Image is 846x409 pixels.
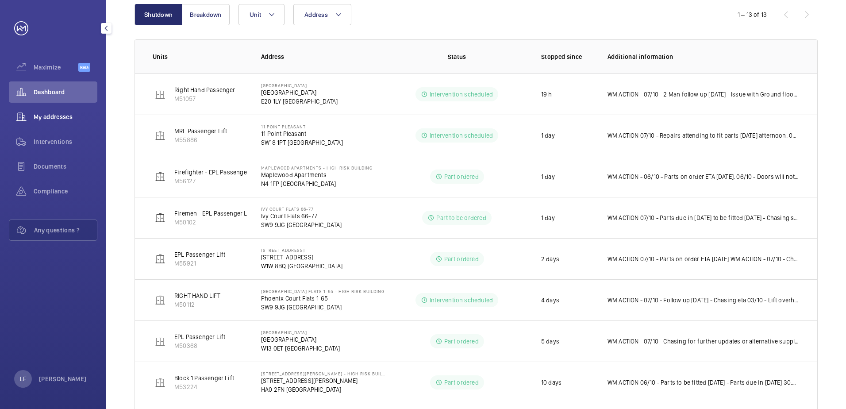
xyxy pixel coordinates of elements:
p: Status [393,52,520,61]
p: [STREET_ADDRESS][PERSON_NAME] [261,376,387,385]
span: Beta [78,63,90,72]
p: [GEOGRAPHIC_DATA] [261,330,340,335]
span: My addresses [34,112,97,121]
p: 1 day [541,172,555,181]
p: Maplewood Apartments - High Risk Building [261,165,373,170]
p: W13 0ET [GEOGRAPHIC_DATA] [261,344,340,353]
p: 19 h [541,90,552,99]
button: Address [293,4,351,25]
p: WM ACTION 07/10 - Parts due in [DATE] to be fitted [DATE] - Chasing suppliers for their availabil... [608,213,800,222]
p: Part ordered [444,172,479,181]
p: WM ACTION - 07/10 - 2 Man follow up [DATE] - Issue with Ground floor lock monitoring switch [608,90,800,99]
span: Address [304,11,328,18]
p: 11 Point Pleasant [261,124,343,129]
p: 11 Point Pleasant [261,129,343,138]
span: Interventions [34,137,97,146]
img: elevator.svg [155,377,165,388]
p: Additional information [608,52,800,61]
p: EPL Passenger Lift [174,332,225,341]
span: Unit [250,11,261,18]
p: 10 days [541,378,561,387]
p: WM ACTION - 07/10 - Follow up [DATE] - Chasing eta 03/10 - Lift overheating tech follow up required [608,296,800,305]
span: Maximize [34,63,78,72]
span: Dashboard [34,88,97,96]
p: 5 days [541,337,559,346]
p: WM ACTION - 06/10 - Parts on order ETA [DATE]. 06/10 - Doors will not re learn, new door motor an... [608,172,800,181]
button: Shutdown [135,4,182,25]
p: E20 1LY [GEOGRAPHIC_DATA] [261,97,338,106]
p: Part ordered [444,337,479,346]
p: M50102 [174,218,285,227]
p: [GEOGRAPHIC_DATA] [261,83,338,88]
p: Part to be ordered [436,213,486,222]
img: elevator.svg [155,89,165,100]
p: Intervention scheduled [430,296,493,305]
p: [GEOGRAPHIC_DATA] Flats 1-65 - High Risk Building [261,289,385,294]
p: [GEOGRAPHIC_DATA] [261,88,338,97]
p: HA0 2FN [GEOGRAPHIC_DATA] [261,385,387,394]
p: M51057 [174,94,235,103]
p: Firefighter - EPL Passenger Lift No 3 [174,168,274,177]
span: Any questions ? [34,226,97,235]
img: elevator.svg [155,254,165,264]
img: elevator.svg [155,336,165,347]
p: 2 days [541,255,559,263]
span: Documents [34,162,97,171]
p: LF [20,374,26,383]
p: M50368 [174,341,225,350]
p: Right Hand Passenger [174,85,235,94]
p: WM ACTION 06/10 - Parts to be fitted [DATE] - Parts due in [DATE] 30.09 - Parts on order ETA [DAT... [608,378,800,387]
p: SW9 9JG [GEOGRAPHIC_DATA] [261,220,342,229]
p: Maplewood Apartments [261,170,373,179]
p: M55921 [174,259,225,268]
p: [STREET_ADDRESS] [261,253,343,262]
img: elevator.svg [155,130,165,141]
p: SW9 9JG [GEOGRAPHIC_DATA] [261,303,385,312]
span: Compliance [34,187,97,196]
p: M55886 [174,135,227,144]
p: [GEOGRAPHIC_DATA] [261,335,340,344]
p: Firemen - EPL Passenger Lift Flats 66-77 [174,209,285,218]
p: WM ACTION 07/10 - Parts on order ETA [DATE] WM ACTION - 07/10 - Chasing eta for new door operator... [608,255,800,263]
p: 1 day [541,131,555,140]
p: [STREET_ADDRESS] [261,247,343,253]
p: Ivy Court Flats 66-77 [261,212,342,220]
p: 4 days [541,296,559,305]
p: SW18 1PT [GEOGRAPHIC_DATA] [261,138,343,147]
p: N4 1FP [GEOGRAPHIC_DATA] [261,179,373,188]
p: RIGHT HAND LIFT [174,291,220,300]
p: Address [261,52,387,61]
p: WM ACTION 07/10 - Repairs attending to fit parts [DATE] afternoon. 06/10 - New shoe liners required [608,131,800,140]
p: EPL Passenger Lift [174,250,225,259]
p: Ivy Court Flats 66-77 [261,206,342,212]
p: M50112 [174,300,220,309]
p: [STREET_ADDRESS][PERSON_NAME] - High Risk Building [261,371,387,376]
p: Intervention scheduled [430,131,493,140]
img: elevator.svg [155,212,165,223]
p: W1W 8BQ [GEOGRAPHIC_DATA] [261,262,343,270]
img: elevator.svg [155,295,165,305]
p: Block 1 Passenger Lift [174,374,234,382]
p: Part ordered [444,378,479,387]
p: Part ordered [444,255,479,263]
p: Phoenix Court Flats 1-65 [261,294,385,303]
div: 1 – 13 of 13 [738,10,767,19]
p: Units [153,52,247,61]
p: 1 day [541,213,555,222]
button: Breakdown [182,4,230,25]
p: [PERSON_NAME] [39,374,87,383]
p: MRL Passenger Lift [174,127,227,135]
button: Unit [238,4,285,25]
img: elevator.svg [155,171,165,182]
p: M56127 [174,177,274,185]
p: M53224 [174,382,234,391]
p: WM ACTION - 07/10 - Chasing for further updates or alternative supplier 06/10 - Chasing eta from ... [608,337,800,346]
p: Stopped since [541,52,593,61]
p: Intervention scheduled [430,90,493,99]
